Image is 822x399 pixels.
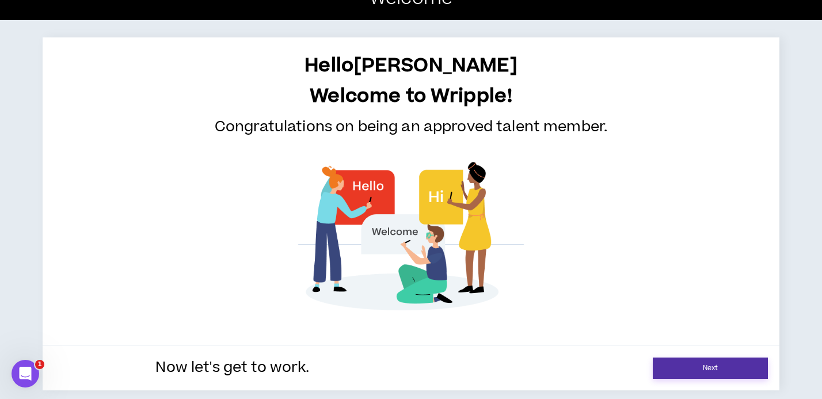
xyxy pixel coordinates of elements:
h1: Hello [PERSON_NAME] [54,55,768,77]
iframe: Intercom live chat [12,360,39,387]
span: 1 [35,360,44,369]
img: teamwork.png [281,133,541,339]
h1: Welcome to Wripple! [54,85,768,107]
a: Next [653,358,768,379]
p: Now let's get to work. [54,357,411,379]
p: Congratulations on being an approved talent member. [54,116,768,138]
